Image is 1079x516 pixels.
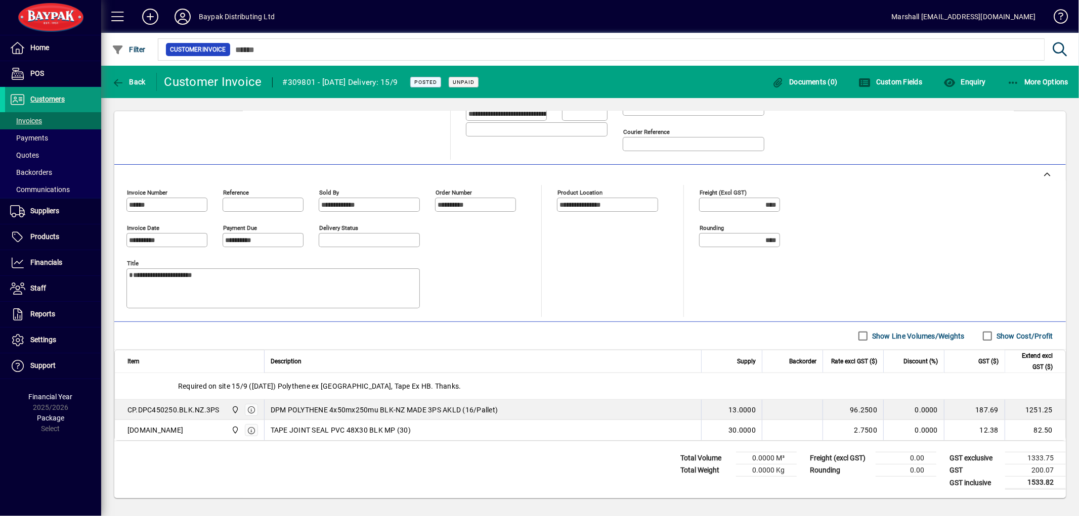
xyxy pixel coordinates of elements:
[736,452,797,464] td: 0.0000 M³
[30,43,49,52] span: Home
[229,404,240,415] span: Baypak - Onekawa
[1005,73,1071,91] button: More Options
[978,356,999,367] span: GST ($)
[1005,464,1066,477] td: 200.07
[199,9,275,25] div: Baypak Distributing Ltd
[995,331,1053,341] label: Show Cost/Profit
[127,224,159,231] mat-label: Invoice date
[700,224,724,231] mat-label: Rounding
[772,78,838,86] span: Documents (0)
[941,73,988,91] button: Enquiry
[5,224,101,250] a: Products
[944,477,1005,489] td: GST inclusive
[436,189,472,196] mat-label: Order number
[903,356,938,367] span: Discount (%)
[736,464,797,477] td: 0.0000 Kg
[271,356,301,367] span: Description
[30,258,62,266] span: Financials
[728,425,756,435] span: 30.0000
[127,405,220,415] div: CP.DPC450250.BLK.NZ.3PS
[675,464,736,477] td: Total Weight
[892,9,1036,25] div: Marshall [EMAIL_ADDRESS][DOMAIN_NAME]
[5,181,101,198] a: Communications
[29,393,73,401] span: Financial Year
[700,189,747,196] mat-label: Freight (excl GST)
[944,452,1005,464] td: GST exclusive
[30,310,55,318] span: Reports
[829,405,877,415] div: 96.2500
[5,276,101,301] a: Staff
[223,189,249,196] mat-label: Reference
[876,464,936,477] td: 0.00
[883,420,944,440] td: 0.0000
[943,78,985,86] span: Enquiry
[859,78,923,86] span: Custom Fields
[805,464,876,477] td: Rounding
[5,327,101,353] a: Settings
[170,44,226,55] span: Customer Invoice
[10,134,48,142] span: Payments
[109,40,148,59] button: Filter
[30,69,44,77] span: POS
[1005,400,1065,420] td: 1251.25
[10,185,70,194] span: Communications
[1046,2,1066,35] a: Knowledge Base
[10,151,39,159] span: Quotes
[5,353,101,379] a: Support
[5,164,101,181] a: Backorders
[319,189,339,196] mat-label: Sold by
[164,74,262,90] div: Customer Invoice
[115,373,1065,399] div: Required on site 15/9 ([DATE]) Polythene ex [GEOGRAPHIC_DATA], Tape Ex HB. Thanks.
[112,78,146,86] span: Back
[805,452,876,464] td: Freight (excl GST)
[109,73,148,91] button: Back
[37,414,64,422] span: Package
[1005,420,1065,440] td: 82.50
[101,73,157,91] app-page-header-button: Back
[944,400,1005,420] td: 187.69
[127,356,140,367] span: Item
[769,73,840,91] button: Documents (0)
[229,425,240,436] span: Baypak - Onekawa
[283,74,398,90] div: #309801 - [DATE] Delivery: 15/9
[1005,477,1066,489] td: 1533.82
[223,224,257,231] mat-label: Payment due
[5,302,101,327] a: Reports
[271,405,498,415] span: DPM POLYTHENE 4x50mx250mu BLK-NZ MADE 3PS AKLD (16/Pallet)
[5,129,101,147] a: Payments
[5,61,101,86] a: POS
[319,224,358,231] mat-label: Delivery status
[453,79,474,85] span: Unpaid
[1005,452,1066,464] td: 1333.75
[134,8,166,26] button: Add
[30,361,56,369] span: Support
[870,331,965,341] label: Show Line Volumes/Weights
[5,199,101,224] a: Suppliers
[127,425,183,435] div: [DOMAIN_NAME]
[737,356,756,367] span: Supply
[271,425,411,435] span: TAPE JOINT SEAL PVC 48X30 BLK MP (30)
[5,147,101,164] a: Quotes
[127,260,139,267] mat-label: Title
[1011,350,1053,372] span: Extend excl GST ($)
[5,35,101,61] a: Home
[944,464,1005,477] td: GST
[10,117,42,125] span: Invoices
[789,356,816,367] span: Backorder
[30,95,65,103] span: Customers
[728,405,756,415] span: 13.0000
[944,420,1005,440] td: 12.38
[5,250,101,275] a: Financials
[30,232,59,241] span: Products
[856,73,925,91] button: Custom Fields
[30,207,59,215] span: Suppliers
[30,284,46,292] span: Staff
[883,400,944,420] td: 0.0000
[876,452,936,464] td: 0.00
[623,128,670,135] mat-label: Courier Reference
[5,112,101,129] a: Invoices
[166,8,199,26] button: Profile
[127,189,167,196] mat-label: Invoice number
[831,356,877,367] span: Rate excl GST ($)
[414,79,437,85] span: Posted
